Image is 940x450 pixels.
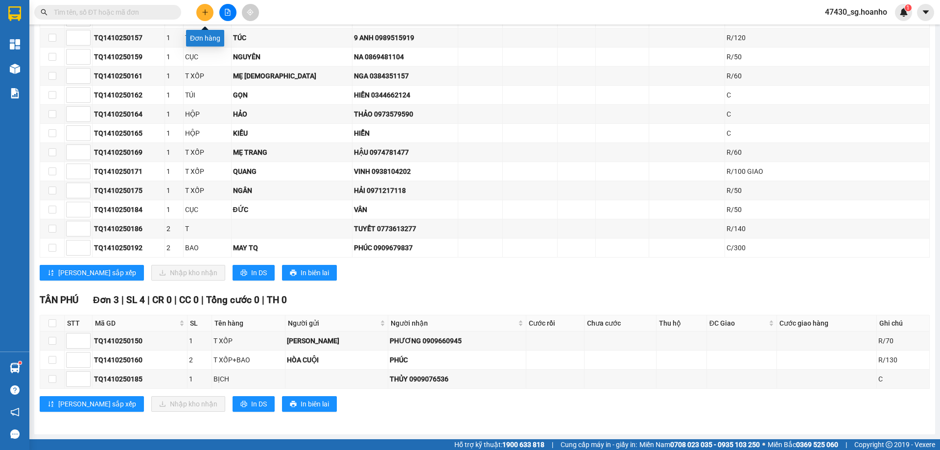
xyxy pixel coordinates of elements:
img: icon-new-feature [899,8,908,17]
div: [PERSON_NAME] [287,335,386,346]
div: C [727,109,928,119]
div: PHÚC 0909679837 [354,242,457,253]
div: TQ1410250164 [94,109,163,119]
td: TQ1410250186 [93,219,165,238]
td: TQ1410250175 [93,181,165,200]
button: printerIn DS [233,265,275,281]
td: TQ1410250184 [93,200,165,219]
td: TQ1410250157 [93,28,165,47]
div: CỤC [185,204,230,215]
div: R/50 [727,185,928,196]
div: 9 ANH 0989515919 [354,32,457,43]
div: 1 [189,374,210,384]
td: TQ1410250160 [93,351,188,370]
span: ⚪️ [762,443,765,447]
span: Miền Nam [639,439,760,450]
div: TQ1410250175 [94,185,163,196]
td: TQ1410250169 [93,143,165,162]
div: NGUYÊN [233,51,351,62]
div: QUANG [233,166,351,177]
div: 1 [166,147,182,158]
span: SL 4 [126,294,145,306]
div: 1 [166,185,182,196]
button: sort-ascending[PERSON_NAME] sắp xếp [40,265,144,281]
span: printer [240,401,247,408]
div: TUYẾT 0773613277 [354,223,457,234]
span: 1 [906,4,910,11]
sup: 1 [905,4,912,11]
div: T XỐP [185,71,230,81]
span: Người gửi [288,318,377,329]
span: question-circle [10,385,20,395]
span: Tổng cước 0 [206,294,259,306]
button: downloadNhập kho nhận [151,396,225,412]
div: VINH 0938104202 [354,166,457,177]
div: 1 [166,204,182,215]
div: 1 [166,32,182,43]
strong: 0369 525 060 [796,441,838,449]
div: HẢO [233,109,351,119]
div: HỘP [185,128,230,139]
th: Cước rồi [526,315,585,332]
button: sort-ascending[PERSON_NAME] sắp xếp [40,396,144,412]
div: TQ1410250165 [94,128,163,139]
td: TQ1410250162 [93,86,165,105]
th: Thu hộ [657,315,707,332]
span: ĐC Giao [709,318,767,329]
input: Tìm tên, số ĐT hoặc mã đơn [54,7,169,18]
div: HIỀN 0344662124 [354,90,457,100]
div: TQ1410250192 [94,242,163,253]
span: printer [240,269,247,277]
div: Tên hàng: 1 HỘP ( : 1 ) [8,50,142,63]
div: TQ1410250171 [94,166,163,177]
td: TQ1410250165 [93,124,165,143]
strong: 0708 023 035 - 0935 103 250 [670,441,760,449]
span: printer [290,269,297,277]
span: In biên lai [301,399,329,409]
div: BỊCH [213,374,283,384]
div: R/70 [878,335,928,346]
span: | [201,294,204,306]
span: CR 0 [152,294,172,306]
td: TQ1410250164 [93,105,165,124]
div: CỤC [185,51,230,62]
div: C/300 [727,242,928,253]
button: file-add [219,4,236,21]
div: R/60 [727,71,928,81]
button: printerIn biên lai [282,396,337,412]
div: R/60 [727,147,928,158]
td: TQ1410250171 [93,162,165,181]
div: R/50 [727,204,928,215]
span: Người nhận [391,318,517,329]
span: In biên lai [301,267,329,278]
span: Đơn 3 [93,294,119,306]
th: SL [188,315,212,332]
div: TQ1410250186 [94,223,163,234]
div: 2 [166,242,182,253]
span: sort-ascending [47,401,54,408]
th: Ghi chú [877,315,930,332]
th: STT [65,315,93,332]
div: TQ1410250169 [94,147,163,158]
div: TQ1410250185 [94,374,186,384]
span: Gửi: [8,9,23,20]
div: R/140 [727,223,928,234]
span: message [10,429,20,439]
span: Miền Bắc [768,439,838,450]
div: KHOA [64,30,142,42]
span: TH 0 [267,294,287,306]
div: BAO [185,242,230,253]
div: T XỐP [185,166,230,177]
div: T XỐP [185,185,230,196]
span: In DS [251,267,267,278]
div: C [727,90,928,100]
div: [PERSON_NAME] [64,8,142,30]
span: 47430_sg.hoanho [817,6,895,18]
div: T XỐP [213,335,283,346]
div: TÚI [185,90,230,100]
button: caret-down [917,4,934,21]
div: TÂN PHÚ [8,8,57,32]
span: Hỗ trợ kỹ thuật: [454,439,544,450]
span: aim [247,9,254,16]
span: [PERSON_NAME] sắp xếp [58,399,136,409]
